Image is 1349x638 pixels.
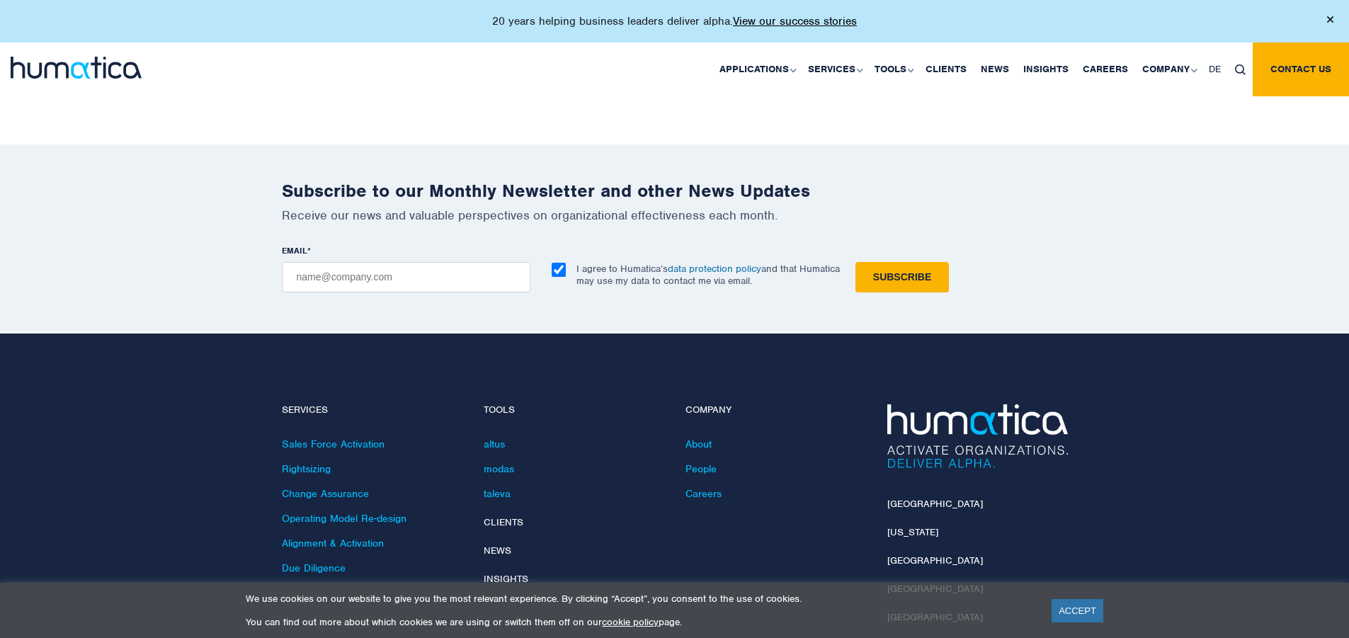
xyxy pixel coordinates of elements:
[484,404,664,416] h4: Tools
[552,263,566,277] input: I agree to Humatica’sdata protection policyand that Humatica may use my data to contact me via em...
[974,42,1016,96] a: News
[282,562,346,574] a: Due Diligence
[492,14,857,28] p: 20 years helping business leaders deliver alpha.
[282,180,1068,202] h2: Subscribe to our Monthly Newsletter and other News Updates
[282,207,1068,223] p: Receive our news and valuable perspectives on organizational effectiveness each month.
[733,14,857,28] a: View our success stories
[867,42,918,96] a: Tools
[668,263,761,275] a: data protection policy
[887,526,938,538] a: [US_STATE]
[855,262,949,292] input: Subscribe
[282,404,462,416] h4: Services
[685,462,717,475] a: People
[1052,599,1103,622] a: ACCEPT
[1135,42,1202,96] a: Company
[685,438,712,450] a: About
[484,438,505,450] a: altus
[282,438,385,450] a: Sales Force Activation
[11,57,142,79] img: logo
[282,245,307,256] span: EMAIL
[484,462,514,475] a: modas
[1253,42,1349,96] a: Contact us
[246,616,1034,628] p: You can find out more about which cookies we are using or switch them off on our page.
[602,616,659,628] a: cookie policy
[246,593,1034,605] p: We use cookies on our website to give you the most relevant experience. By clicking “Accept”, you...
[801,42,867,96] a: Services
[685,487,722,500] a: Careers
[484,487,511,500] a: taleva
[1235,64,1246,75] img: search_icon
[1209,63,1221,75] span: DE
[918,42,974,96] a: Clients
[484,573,528,585] a: Insights
[1076,42,1135,96] a: Careers
[282,462,331,475] a: Rightsizing
[1016,42,1076,96] a: Insights
[282,487,369,500] a: Change Assurance
[685,404,866,416] h4: Company
[282,262,530,292] input: name@company.com
[1202,42,1228,96] a: DE
[887,498,983,510] a: [GEOGRAPHIC_DATA]
[887,554,983,566] a: [GEOGRAPHIC_DATA]
[282,512,406,525] a: Operating Model Re-design
[282,537,384,549] a: Alignment & Activation
[484,545,511,557] a: News
[576,263,840,287] p: I agree to Humatica’s and that Humatica may use my data to contact me via email.
[712,42,801,96] a: Applications
[887,404,1068,468] img: Humatica
[484,516,523,528] a: Clients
